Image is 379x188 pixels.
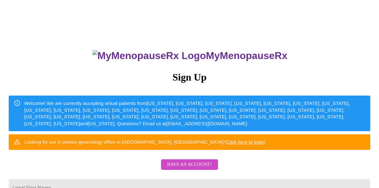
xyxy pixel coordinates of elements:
[24,97,365,129] div: Welcome! We are currently accepting virtual patients from [US_STATE], [US_STATE], [US_STATE], [US...
[9,72,370,83] h3: Sign Up
[167,161,212,169] span: Have an account?
[159,166,220,171] a: Have an account?
[92,50,206,62] img: MyMenopauseRx Logo
[24,136,266,148] div: Looking for our in person gynecology office in [GEOGRAPHIC_DATA], [GEOGRAPHIC_DATA]?
[10,50,371,62] h3: MyMenopauseRx
[166,121,247,126] em: [EMAIL_ADDRESS][DOMAIN_NAME]
[161,159,218,170] button: Have an account?
[226,139,266,145] a: Click here to login!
